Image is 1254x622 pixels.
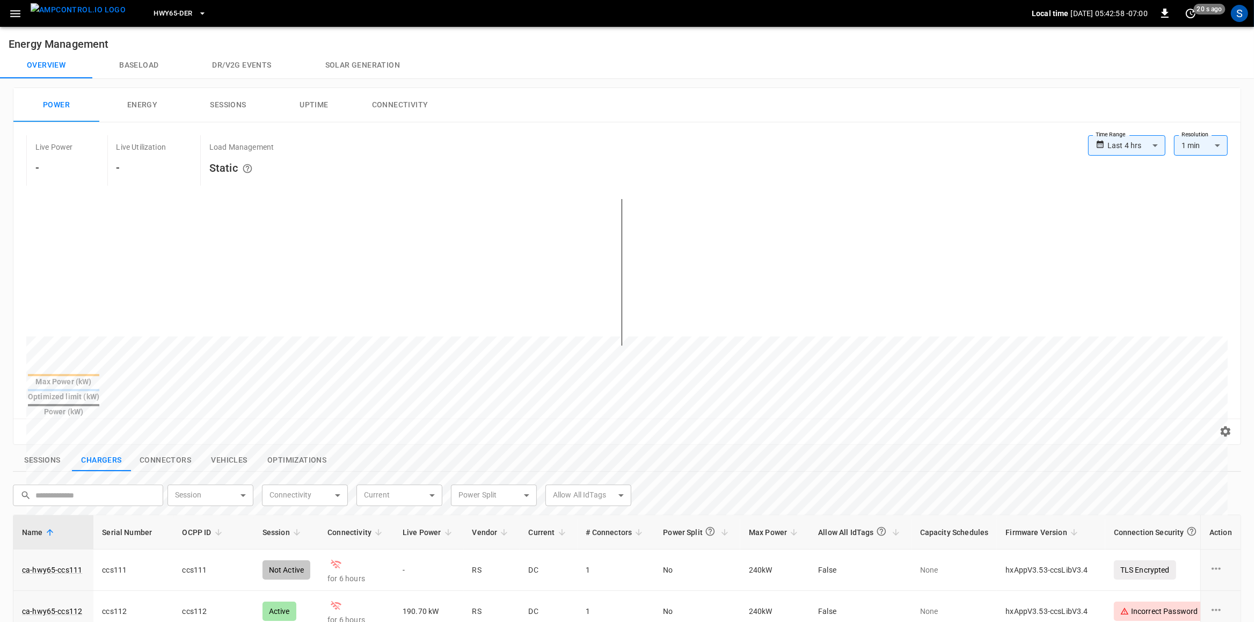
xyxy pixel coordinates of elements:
span: HWY65-DER [154,8,192,20]
button: Uptime [271,88,357,122]
button: Sessions [185,88,271,122]
span: # Connectors [586,526,646,539]
span: Max Power [749,526,801,539]
label: Resolution [1182,130,1208,139]
button: show latest optimizations [259,449,335,472]
button: show latest charge points [72,449,131,472]
p: Live Power [35,142,73,152]
span: 20 s ago [1194,4,1226,14]
span: Allow All IdTags [818,522,902,543]
h6: - [116,159,166,176]
span: Name [22,526,57,539]
p: Live Utilization [116,142,166,152]
button: show latest sessions [13,449,72,472]
button: set refresh interval [1182,5,1199,22]
div: profile-icon [1231,5,1248,22]
h6: - [35,159,73,176]
span: OCPP ID [183,526,225,539]
span: Firmware Version [1005,526,1081,539]
span: Power Split [663,522,732,543]
button: Dr/V2G events [185,53,298,78]
span: Live Power [403,526,455,539]
button: HWY65-DER [149,3,210,24]
span: Vendor [472,526,512,539]
a: ca-hwy65-ccs112 [22,606,82,617]
div: 1 min [1174,135,1228,156]
p: Local time [1032,8,1069,19]
button: Power [13,88,99,122]
button: Solar generation [298,53,427,78]
button: Energy [99,88,185,122]
button: Connectivity [357,88,443,122]
div: charge point options [1209,603,1232,619]
th: Serial Number [93,515,173,550]
button: The system is using AmpEdge-configured limits for static load managment. Depending on your config... [238,159,257,179]
p: [DATE] 05:42:58 -07:00 [1071,8,1148,19]
h6: Static [209,159,274,179]
th: Action [1200,515,1241,550]
div: charge point options [1209,562,1232,578]
span: Connectivity [327,526,385,539]
img: ampcontrol.io logo [31,3,126,17]
button: show latest vehicles [200,449,259,472]
div: Last 4 hrs [1107,135,1165,156]
a: ca-hwy65-ccs111 [22,565,82,575]
th: Capacity Schedules [912,515,997,550]
div: Connection Security [1114,522,1199,543]
label: Time Range [1096,130,1126,139]
button: Baseload [92,53,185,78]
button: show latest connectors [131,449,200,472]
p: Load Management [209,142,274,152]
span: Current [528,526,568,539]
span: Session [263,526,304,539]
